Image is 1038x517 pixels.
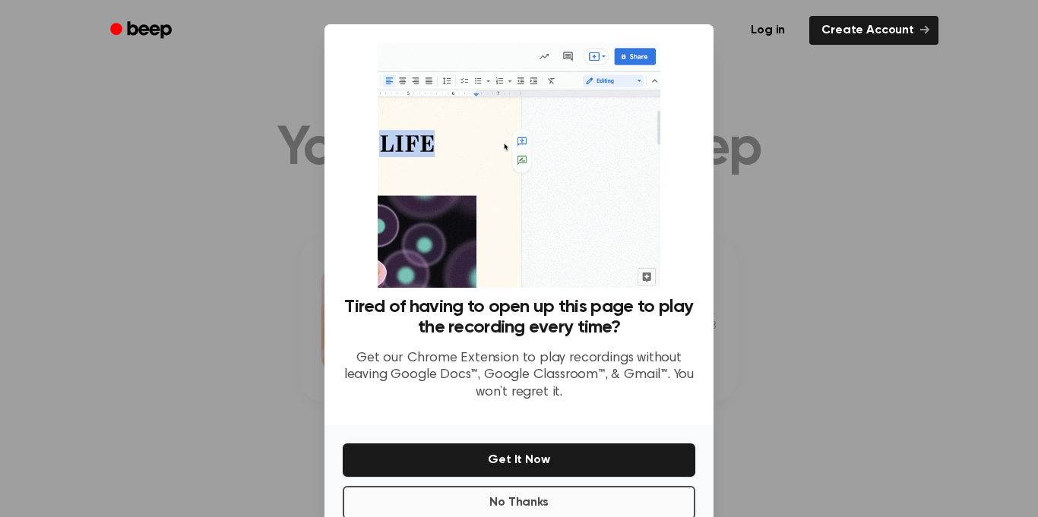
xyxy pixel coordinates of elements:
img: Beep extension in action [378,43,660,288]
p: Get our Chrome Extension to play recordings without leaving Google Docs™, Google Classroom™, & Gm... [343,350,695,402]
a: Log in [736,13,800,48]
button: Get It Now [343,443,695,477]
a: Beep [100,16,185,46]
a: Create Account [809,16,938,45]
h3: Tired of having to open up this page to play the recording every time? [343,297,695,338]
